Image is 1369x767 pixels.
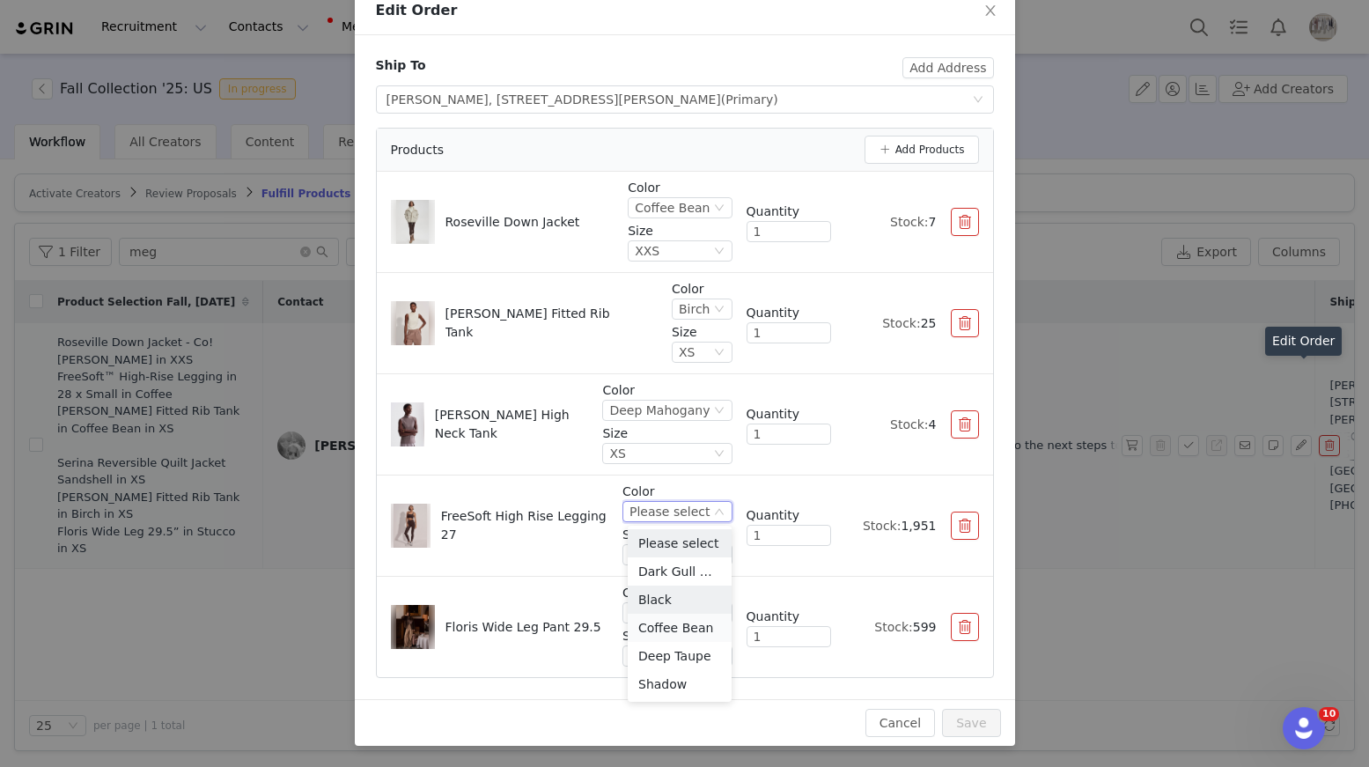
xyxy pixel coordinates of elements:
[635,198,710,218] div: Coffee Bean
[391,600,435,655] img: Image Background Blur
[747,506,831,525] div: Quantity
[1283,707,1325,749] iframe: Intercom live chat
[391,195,435,250] img: Image Background Blur
[628,670,732,698] li: Shadow
[747,405,831,424] div: Quantity
[628,614,732,642] li: Coffee Bean
[714,405,725,417] i: icon: down
[376,56,426,75] div: Ship To
[942,709,1000,737] button: Save
[714,347,725,359] i: icon: down
[865,136,979,164] button: Add Products
[622,483,732,501] p: Color
[396,301,430,345] img: Product Image
[679,299,710,319] div: Birch
[672,280,732,299] p: Color
[445,618,601,637] p: Floris Wide Leg Pant 29.5
[635,241,659,261] div: XXS
[396,605,430,649] img: Product Image
[396,200,430,244] img: Product Image
[679,343,695,362] div: XS
[714,304,725,316] i: icon: down
[845,314,937,333] div: Stock:
[714,246,725,258] i: icon: down
[747,203,831,221] div: Quantity
[983,4,997,18] i: icon: close
[865,709,935,737] button: Cancel
[391,402,424,446] img: Product Image
[714,448,725,461] i: icon: down
[602,424,732,443] p: Size
[609,401,710,420] div: Deep Mahogany
[391,498,431,554] img: Image Background Blur
[845,213,937,232] div: Stock:
[845,517,937,535] div: Stock:
[628,529,732,557] li: Please select
[929,215,937,229] span: 7
[845,416,937,434] div: Stock:
[629,502,710,521] div: Please select
[929,417,937,431] span: 4
[913,620,937,634] span: 599
[394,504,427,548] img: Product Image
[391,141,444,159] span: Products
[445,305,625,342] p: [PERSON_NAME] Fitted Rib Tank
[628,179,732,197] p: Color
[386,86,778,113] div: [PERSON_NAME], [STREET_ADDRESS][PERSON_NAME]
[628,222,732,240] p: Size
[445,213,580,232] p: Roseville Down Jacket
[602,381,732,400] p: Color
[921,316,937,330] span: 25
[1319,707,1339,721] span: 10
[1265,327,1342,356] div: Edit Order
[714,203,725,215] i: icon: down
[628,642,732,670] li: Deep Taupe
[376,2,458,18] span: Edit Order
[902,57,993,78] button: Add Address
[622,526,732,544] p: Size
[721,92,778,107] span: (Primary)
[622,584,732,602] p: Color
[609,444,625,463] div: XS
[622,627,732,645] p: Size
[391,296,435,351] img: Image Background Blur
[901,519,936,533] span: 1,951
[973,94,983,107] i: icon: down
[714,506,725,519] i: icon: down
[845,618,937,637] div: Stock:
[672,323,732,342] p: Size
[441,507,608,544] p: FreeSoft High Rise Legging 27
[747,608,831,626] div: Quantity
[435,406,589,443] p: [PERSON_NAME] High Neck Tank
[747,304,831,322] div: Quantity
[628,557,732,586] li: Dark Gull Grey
[628,586,732,614] li: Black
